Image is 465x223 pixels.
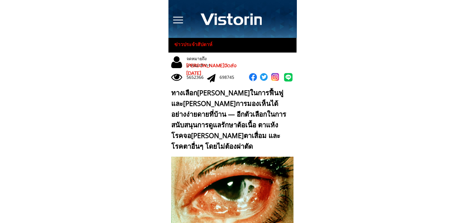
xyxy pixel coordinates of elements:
div: 698745 [220,74,240,81]
span: [PERSON_NAME]จัดส่ง [DATE] [186,62,237,77]
div: ทางเลือก[PERSON_NAME]ในการฟื้นฟูและ[PERSON_NAME]การมองเห็นได้อย่างง่ายดายที่บ้าน — อีกตัวเลือกในก... [171,87,291,152]
div: จดหมายถึงบรรณาธิการ [186,55,231,69]
h3: ข่าวประจำสัปดาห์ [174,41,218,49]
div: 5652366 [186,74,207,81]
